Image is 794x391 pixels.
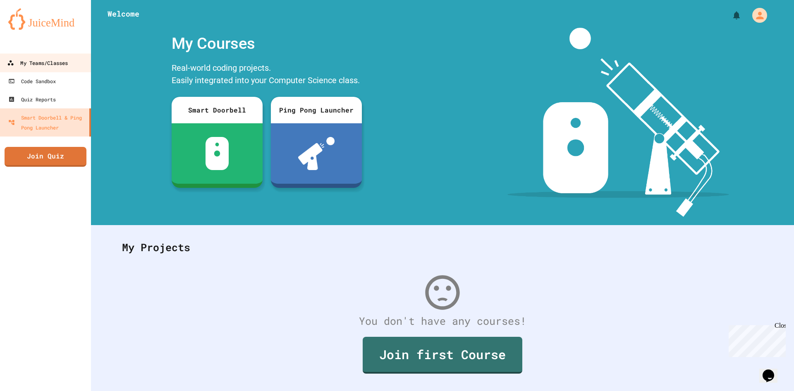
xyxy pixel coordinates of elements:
div: Chat with us now!Close [3,3,57,53]
div: Smart Doorbell [172,97,263,123]
img: ppl-with-ball.png [298,137,335,170]
div: Smart Doorbell & Ping Pong Launcher [8,113,86,132]
div: Quiz Reports [8,94,56,104]
div: You don't have any courses! [114,313,771,329]
iframe: chat widget [759,358,786,383]
div: Ping Pong Launcher [271,97,362,123]
a: Join Quiz [5,147,86,167]
img: sdb-white.svg [206,137,229,170]
div: My Courses [167,28,366,60]
div: My Notifications [716,8,744,22]
img: banner-image-my-projects.png [507,28,729,217]
div: Code Sandbox [8,76,56,86]
a: Join first Course [363,337,522,374]
img: logo-orange.svg [8,8,83,30]
div: My Projects [114,231,771,264]
div: My Account [744,6,769,25]
div: Real-world coding projects. Easily integrated into your Computer Science class. [167,60,366,91]
iframe: chat widget [725,322,786,357]
div: My Teams/Classes [7,58,68,68]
